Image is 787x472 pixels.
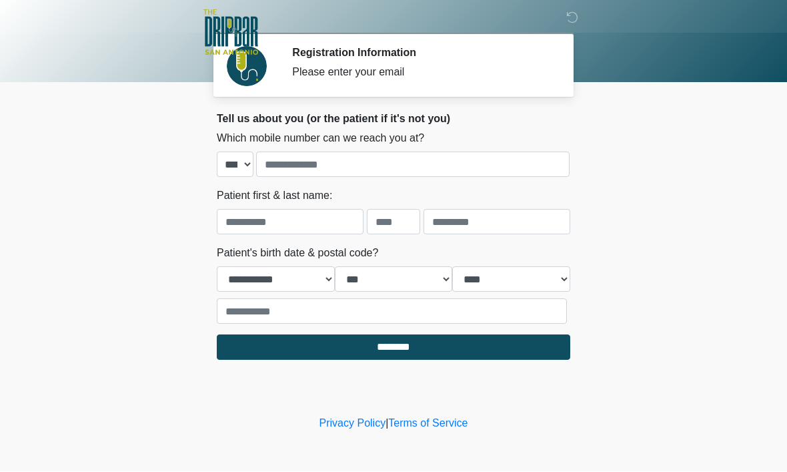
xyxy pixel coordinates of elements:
label: Patient's birth date & postal code? [217,246,378,262]
div: Please enter your email [292,65,550,81]
img: The DRIPBaR - San Antonio Fossil Creek Logo [203,10,258,57]
label: Patient first & last name: [217,188,332,204]
a: Terms of Service [388,418,468,429]
a: Privacy Policy [319,418,386,429]
img: Agent Avatar [227,47,267,87]
label: Which mobile number can we reach you at? [217,131,424,147]
h2: Tell us about you (or the patient if it's not you) [217,113,570,126]
a: | [385,418,388,429]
